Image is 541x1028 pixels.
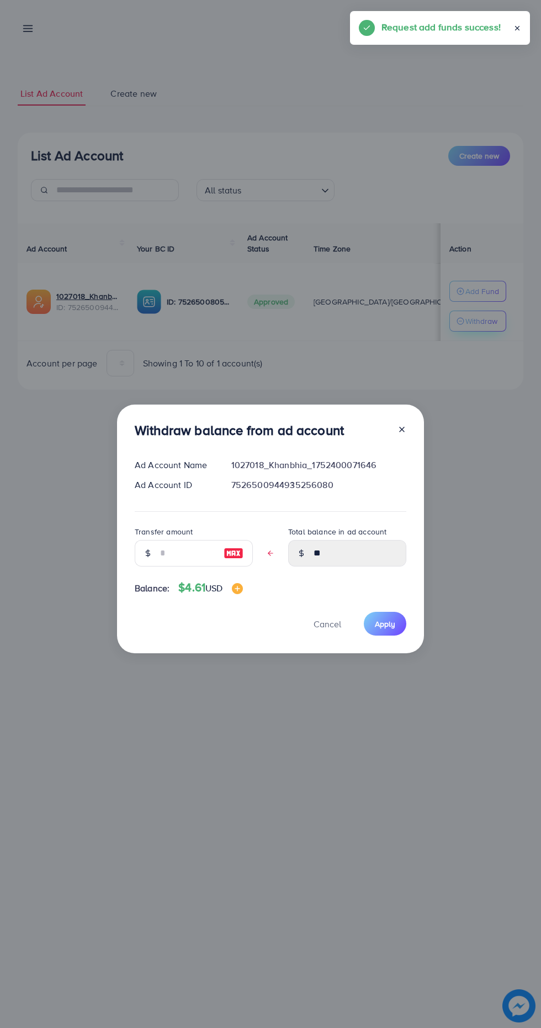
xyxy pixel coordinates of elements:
[314,618,341,630] span: Cancel
[232,583,243,594] img: image
[205,582,222,594] span: USD
[222,459,415,471] div: 1027018_Khanbhia_1752400071646
[178,581,242,595] h4: $4.61
[126,459,222,471] div: Ad Account Name
[381,20,501,34] h5: Request add funds success!
[224,547,243,560] img: image
[135,582,169,595] span: Balance:
[135,526,193,537] label: Transfer amount
[222,479,415,491] div: 7526500944935256080
[288,526,386,537] label: Total balance in ad account
[135,422,344,438] h3: Withdraw balance from ad account
[300,612,355,636] button: Cancel
[364,612,406,636] button: Apply
[126,479,222,491] div: Ad Account ID
[375,618,395,630] span: Apply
